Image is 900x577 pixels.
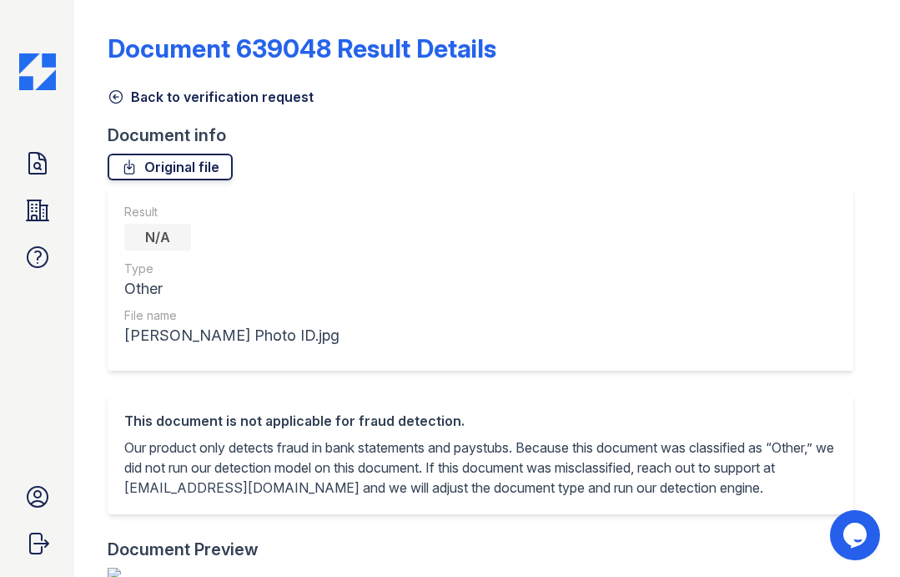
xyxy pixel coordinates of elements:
[124,411,837,431] div: This document is not applicable for fraud detection.
[124,224,191,251] div: N/A
[124,307,339,324] div: File name
[124,277,339,301] div: Other
[19,53,56,90] img: CE_Icon_Blue-c292c112584629df590d857e76928e9f676e5b41ef8f769ba2f05ee15b207248.png
[108,33,496,63] a: Document 639048 Result Details
[124,438,837,498] p: Our product only detects fraud in bank statements and paystubs. Because this document was classif...
[124,324,339,347] div: [PERSON_NAME] Photo ID.jpg
[108,124,867,147] div: Document info
[108,87,314,107] a: Back to verification request
[124,204,339,220] div: Result
[124,261,339,277] div: Type
[830,510,883,560] iframe: chat widget
[108,538,259,561] div: Document Preview
[108,154,233,180] a: Original file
